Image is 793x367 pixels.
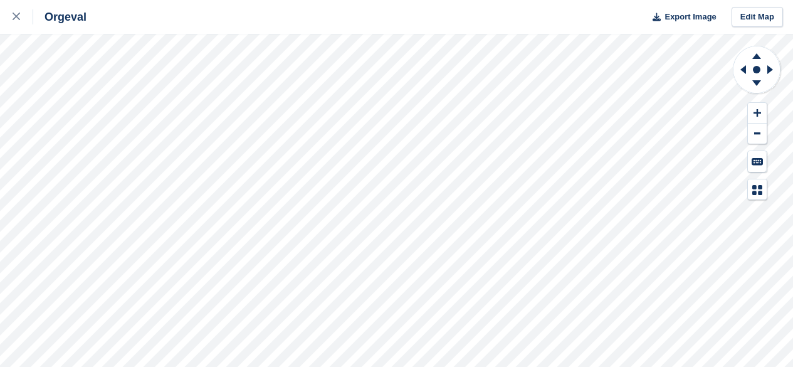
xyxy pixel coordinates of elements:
[33,9,87,24] div: Orgeval
[748,124,767,144] button: Zoom Out
[748,103,767,124] button: Zoom In
[664,11,716,23] span: Export Image
[645,7,717,28] button: Export Image
[732,7,783,28] a: Edit Map
[748,179,767,200] button: Map Legend
[748,151,767,172] button: Keyboard Shortcuts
